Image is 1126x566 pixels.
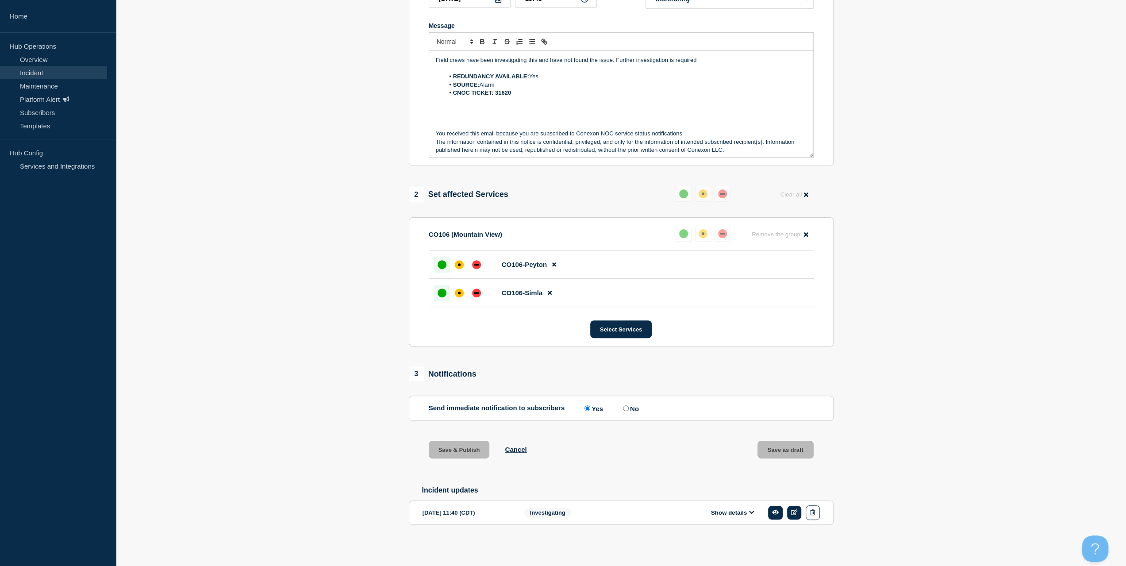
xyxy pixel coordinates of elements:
p: Send immediate notification to subscribers [429,404,565,412]
button: Select Services [590,320,652,338]
p: You received this email because you are subscribed to Conexon NOC service status notifications. [436,130,807,138]
button: affected [695,226,711,242]
div: Set affected Services [409,187,508,202]
button: Save as draft [757,441,814,458]
div: [DATE] 11:40 (CDT) [423,505,511,520]
p: Field crews have been investigating this and have not found the issue. Further investigation is r... [436,56,807,64]
button: Toggle italic text [488,36,501,47]
div: up [438,289,446,297]
p: CO106 (Mountain View) [429,231,502,238]
button: down [715,226,730,242]
button: Cancel [505,446,526,453]
div: Notifications [409,366,477,381]
div: down [472,289,481,297]
strong: SOURCE: [453,81,480,88]
label: Yes [582,404,603,412]
button: up [676,186,692,202]
span: Investigating [524,508,571,518]
span: Font size [433,36,476,47]
button: down [715,186,730,202]
button: Show details [708,509,757,516]
strong: CNOC TICKET: 31620 [453,89,511,96]
span: CO106-Peyton [502,261,547,268]
button: Remove the group [746,226,814,243]
div: affected [699,229,707,238]
span: 3 [409,366,424,381]
div: Message [429,51,813,157]
button: Toggle strikethrough text [501,36,513,47]
div: down [472,260,481,269]
div: Message [429,22,814,29]
div: affected [455,289,464,297]
input: Yes [584,405,590,411]
span: Remove the group [752,231,800,238]
input: No [623,405,629,411]
div: up [679,189,688,198]
button: Toggle bold text [476,36,488,47]
button: Clear all [775,186,813,203]
span: 2 [409,187,424,202]
div: down [718,189,727,198]
li: Alarm [444,81,807,89]
label: No [621,404,639,412]
iframe: Help Scout Beacon - Open [1082,535,1108,562]
button: Toggle bulleted list [526,36,538,47]
span: CO106-Simla [502,289,543,296]
button: Toggle ordered list [513,36,526,47]
div: up [438,260,446,269]
button: affected [695,186,711,202]
li: Yes [444,73,807,81]
button: Toggle link [538,36,550,47]
h2: Incident updates [422,486,834,494]
div: affected [699,189,707,198]
div: affected [455,260,464,269]
p: The information contained in this notice is confidential, privileged, and only for the informatio... [436,138,807,154]
button: up [676,226,692,242]
div: up [679,229,688,238]
div: Send immediate notification to subscribers [429,404,814,412]
div: down [718,229,727,238]
strong: REDUNDANCY AVAILABLE: [453,73,529,80]
button: Save & Publish [429,441,490,458]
